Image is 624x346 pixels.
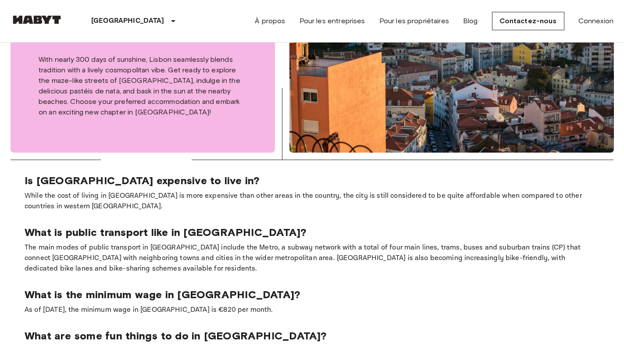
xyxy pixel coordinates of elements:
p: While the cost of living in [GEOGRAPHIC_DATA] is more expensive than other areas in the country, ... [25,191,599,212]
p: With nearly 300 days of sunshine, Lisbon seamlessly blends tradition with a lively cosmopolitan v... [39,54,247,118]
p: [GEOGRAPHIC_DATA] [91,16,164,26]
a: À propos [255,16,285,26]
a: Blog [463,16,478,26]
p: Is [GEOGRAPHIC_DATA] expensive to live in? [25,174,599,187]
p: As of [DATE], the minimum wage in [GEOGRAPHIC_DATA] is €820 per month. [25,305,599,315]
a: Pour les propriétaires [379,16,449,26]
a: Contactez-nous [492,12,564,30]
p: What are some fun things to do in [GEOGRAPHIC_DATA]? [25,329,599,342]
p: The main modes of public transport in [GEOGRAPHIC_DATA] include the Metro, a subway network with ... [25,243,599,274]
p: What is the minimum wage in [GEOGRAPHIC_DATA]? [25,288,599,301]
a: Pour les entreprises [300,16,365,26]
p: What is public transport like in [GEOGRAPHIC_DATA]? [25,226,599,239]
img: Habyt [11,15,63,24]
a: Connexion [578,16,613,26]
